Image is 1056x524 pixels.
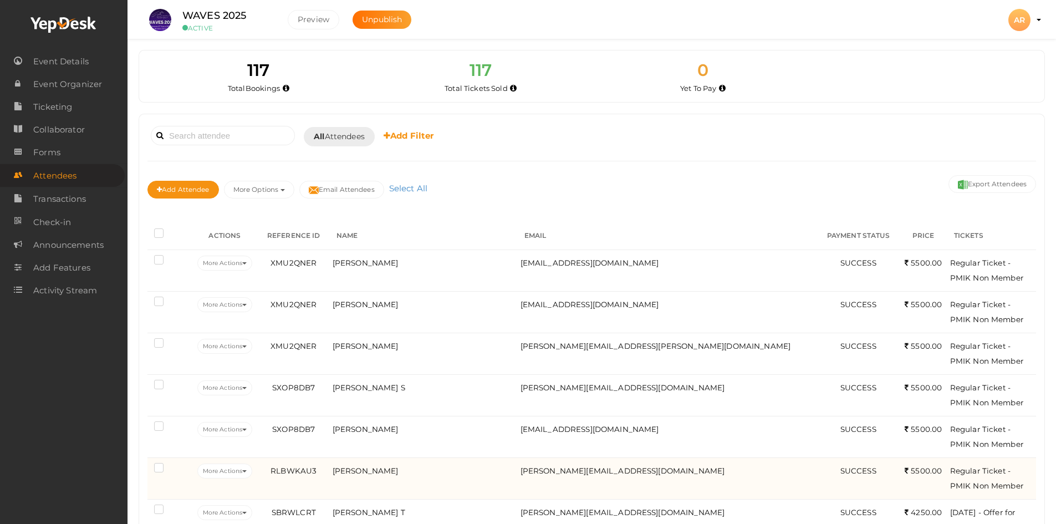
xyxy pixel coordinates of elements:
[314,131,365,143] span: Attendees
[309,185,319,195] img: mail-filled.svg
[950,342,1023,365] span: Regular Ticket - PMIK Non Member
[33,50,89,73] span: Event Details
[272,508,316,517] span: SBRWLCRT
[840,425,876,434] span: SUCCESS
[510,85,517,91] i: Total number of tickets sold
[840,258,876,267] span: SUCCESS
[470,60,492,80] span: 117
[905,383,942,392] span: 5500.00
[271,342,317,350] span: XMU2QNER
[33,188,86,210] span: Transactions
[271,300,317,309] span: XMU2QNER
[151,126,295,145] input: Search attendee
[33,141,60,164] span: Forms
[267,231,320,240] span: REFERENCE ID
[521,425,659,434] span: [EMAIL_ADDRESS][DOMAIN_NAME]
[521,258,659,267] span: [EMAIL_ADDRESS][DOMAIN_NAME]
[950,258,1023,282] span: Regular Ticket - PMIK Non Member
[905,466,942,475] span: 5500.00
[197,297,252,312] button: More Actions
[948,175,1036,193] button: Export Attendees
[950,300,1023,324] span: Regular Ticket - PMIK Non Member
[950,425,1023,449] span: Regular Ticket - PMIK Non Member
[362,14,402,24] span: Unpublish
[33,119,85,141] span: Collaborator
[900,222,947,250] th: PRICE
[1005,8,1034,32] button: AR
[521,383,725,392] span: [PERSON_NAME][EMAIL_ADDRESS][DOMAIN_NAME]
[518,222,817,250] th: EMAIL
[197,464,252,479] button: More Actions
[521,342,791,350] span: [PERSON_NAME][EMAIL_ADDRESS][PERSON_NAME][DOMAIN_NAME]
[247,60,269,80] span: 117
[1008,15,1031,25] profile-pic: AR
[333,258,399,267] span: [PERSON_NAME]
[905,342,942,350] span: 5500.00
[386,183,430,194] a: Select All
[314,131,324,141] b: All
[192,222,258,250] th: ACTIONS
[333,466,399,475] span: [PERSON_NAME]
[271,466,317,475] span: RLBWKAU3
[1008,9,1031,31] div: AR
[197,339,252,354] button: More Actions
[840,508,876,517] span: SUCCESS
[521,300,659,309] span: [EMAIL_ADDRESS][DOMAIN_NAME]
[905,425,942,434] span: 5500.00
[521,466,725,475] span: [PERSON_NAME][EMAIL_ADDRESS][DOMAIN_NAME]
[182,24,271,32] small: ACTIVE
[197,380,252,395] button: More Actions
[950,383,1023,407] span: Regular Ticket - PMIK Non Member
[958,180,968,190] img: excel.svg
[333,508,405,517] span: [PERSON_NAME] T
[33,234,104,256] span: Announcements
[33,211,71,233] span: Check-in
[905,300,942,309] span: 5500.00
[33,165,76,187] span: Attendees
[224,181,294,199] button: More Options
[950,466,1023,490] span: Regular Ticket - PMIK Non Member
[197,505,252,520] button: More Actions
[947,222,1036,250] th: TICKETS
[445,84,508,93] span: Total Tickets Sold
[333,425,399,434] span: [PERSON_NAME]
[228,84,280,93] span: Total
[840,300,876,309] span: SUCCESS
[147,181,219,199] button: Add Attendee
[840,383,876,392] span: SUCCESS
[283,85,289,91] i: Total number of bookings
[353,11,411,29] button: Unpublish
[288,10,339,29] button: Preview
[333,342,399,350] span: [PERSON_NAME]
[521,508,725,517] span: [PERSON_NAME][EMAIL_ADDRESS][DOMAIN_NAME]
[197,422,252,437] button: More Actions
[182,8,246,24] label: WAVES 2025
[840,466,876,475] span: SUCCESS
[840,342,876,350] span: SUCCESS
[272,383,315,392] span: SXOP8DB7
[299,181,384,199] button: Email Attendees
[33,73,102,95] span: Event Organizer
[384,130,434,141] b: Add Filter
[197,256,252,271] button: More Actions
[272,425,315,434] span: SXOP8DB7
[817,222,900,250] th: PAYMENT STATUS
[149,9,171,31] img: S4WQAGVX_small.jpeg
[680,84,716,93] span: Yet To Pay
[330,222,518,250] th: NAME
[33,96,72,118] span: Ticketing
[905,258,942,267] span: 5500.00
[271,258,317,267] span: XMU2QNER
[333,383,405,392] span: [PERSON_NAME] S
[719,85,726,91] i: Accepted and yet to make payment
[333,300,399,309] span: [PERSON_NAME]
[33,257,90,279] span: Add Features
[697,60,708,80] span: 0
[246,84,280,93] span: Bookings
[905,508,942,517] span: 4250.00
[33,279,97,302] span: Activity Stream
